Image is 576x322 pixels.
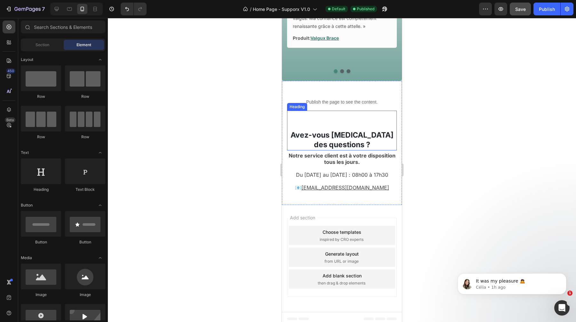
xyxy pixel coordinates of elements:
[21,134,61,140] div: Row
[567,291,572,296] span: 1
[357,6,374,12] span: Published
[282,18,402,322] iframe: Design area
[65,134,105,140] div: Row
[21,239,61,245] div: Button
[554,300,570,316] iframe: Intercom live chat
[21,292,61,298] div: Image
[21,94,61,99] div: Row
[533,3,560,15] button: Publish
[42,5,45,13] p: 7
[515,6,526,12] span: Save
[448,260,576,305] iframe: Intercom notifications message
[65,94,105,99] div: Row
[3,3,48,15] button: 7
[95,148,105,158] span: Toggle open
[36,42,49,48] span: Section
[21,57,33,63] span: Layout
[6,68,15,73] div: 450
[539,6,555,13] div: Publish
[76,42,91,48] span: Element
[510,3,531,15] button: Save
[21,150,29,156] span: Text
[95,55,105,65] span: Toggle open
[95,200,105,210] span: Toggle open
[21,202,33,208] span: Button
[21,187,61,192] div: Heading
[5,117,15,123] div: Beta
[95,253,105,263] span: Toggle open
[250,6,252,13] span: /
[65,239,105,245] div: Button
[21,255,32,261] span: Media
[121,3,147,15] div: Undo/Redo
[65,292,105,298] div: Image
[21,21,105,33] input: Search Sections & Elements
[332,6,345,12] span: Default
[253,6,310,13] span: Home Page - Supporx V1.0
[65,187,105,192] div: Text Block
